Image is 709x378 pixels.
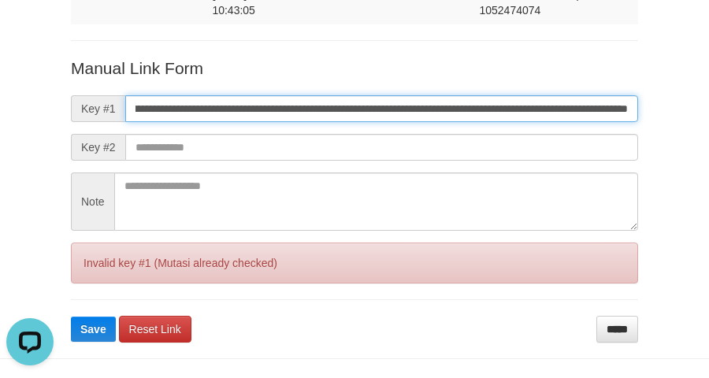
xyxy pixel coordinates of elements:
span: Key #2 [71,134,125,161]
p: Manual Link Form [71,57,638,80]
button: Open LiveChat chat widget [6,6,54,54]
div: Invalid key #1 (Mutasi already checked) [71,243,638,283]
button: Save [71,317,116,342]
span: Copy 1052474074 to clipboard [479,4,540,17]
a: Reset Link [119,316,191,343]
span: Save [80,323,106,335]
span: Note [71,172,114,231]
span: Reset Link [129,323,181,335]
span: Key #1 [71,95,125,122]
